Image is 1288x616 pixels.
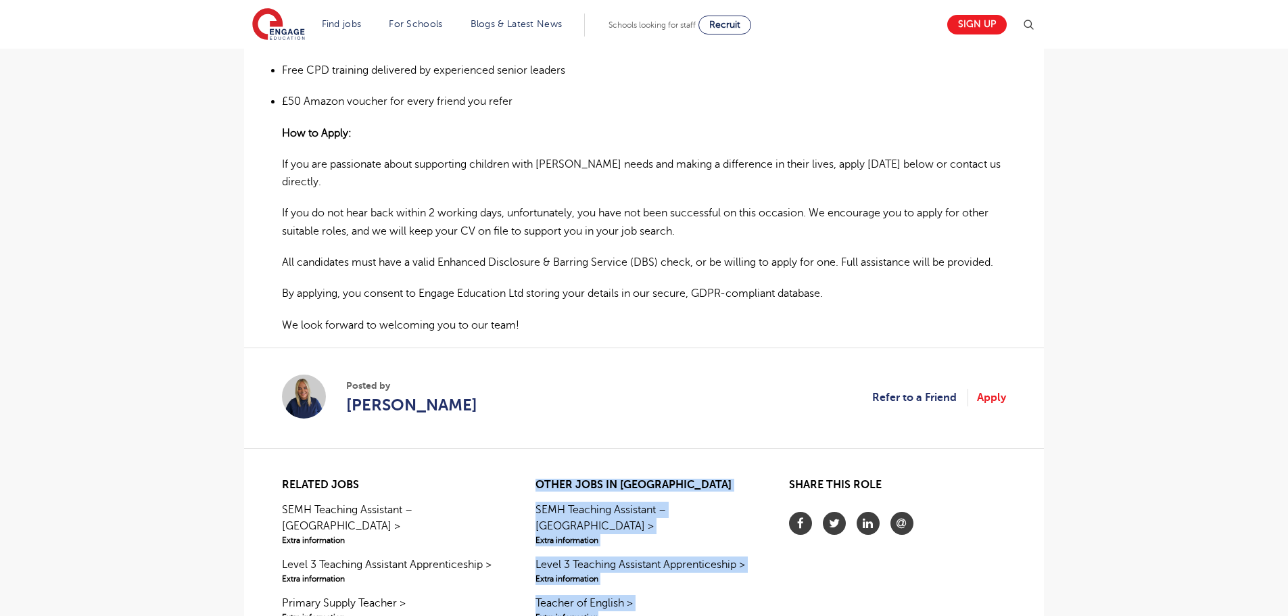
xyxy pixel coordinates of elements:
p: Free CPD training delivered by experienced senior leaders [282,62,1006,79]
span: Extra information [282,534,499,546]
h2: Related jobs [282,479,499,492]
img: Engage Education [252,8,305,42]
span: Posted by [346,379,477,393]
a: Level 3 Teaching Assistant Apprenticeship >Extra information [282,556,499,585]
span: Schools looking for staff [609,20,696,30]
a: Find jobs [322,19,362,29]
a: Refer to a Friend [872,389,968,406]
p: By applying, you consent to Engage Education Ltd storing your details in our secure, GDPR-complia... [282,285,1006,302]
a: For Schools [389,19,442,29]
span: Recruit [709,20,740,30]
p: If you do not hear back within 2 working days, unfortunately, you have not been successful on thi... [282,204,1006,240]
span: Extra information [535,573,753,585]
span: Extra information [535,534,753,546]
a: Blogs & Latest News [471,19,563,29]
strong: How to Apply: [282,127,352,139]
a: Sign up [947,15,1007,34]
a: SEMH Teaching Assistant – [GEOGRAPHIC_DATA] >Extra information [282,502,499,546]
a: Level 3 Teaching Assistant Apprenticeship >Extra information [535,556,753,585]
a: SEMH Teaching Assistant – [GEOGRAPHIC_DATA] >Extra information [535,502,753,546]
p: £50 Amazon voucher for every friend you refer [282,93,1006,110]
p: If you are passionate about supporting children with [PERSON_NAME] needs and making a difference ... [282,156,1006,191]
a: Apply [977,389,1006,406]
p: All candidates must have a valid Enhanced Disclosure & Barring Service (DBS) check, or be willing... [282,254,1006,271]
a: Recruit [698,16,751,34]
span: Extra information [282,573,499,585]
h2: Share this role [789,479,1006,498]
h2: Other jobs in [GEOGRAPHIC_DATA] [535,479,753,492]
p: We look forward to welcoming you to our team! [282,316,1006,334]
a: [PERSON_NAME] [346,393,477,417]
